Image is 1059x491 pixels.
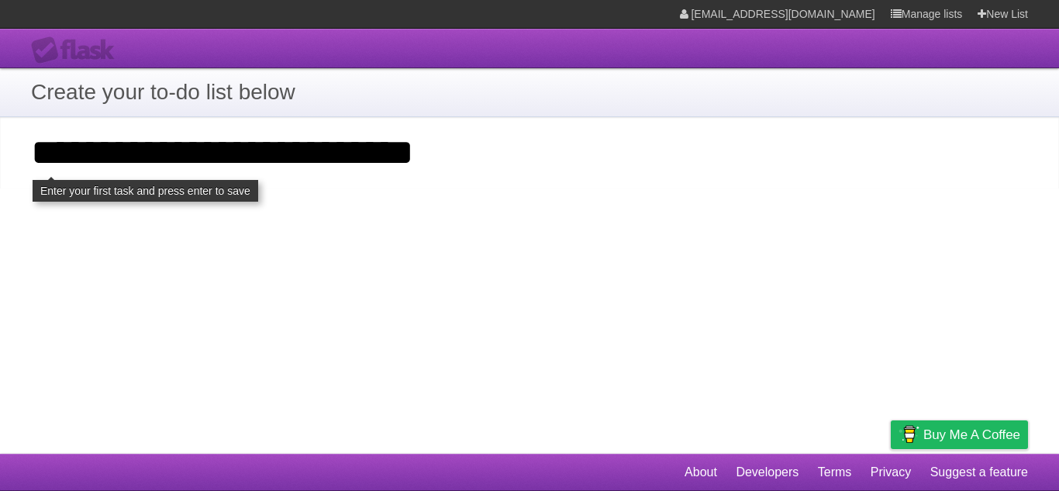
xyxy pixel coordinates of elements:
span: Buy me a coffee [923,421,1020,448]
a: Terms [818,458,852,487]
h1: Create your to-do list below [31,76,1028,109]
a: About [685,458,717,487]
img: Buy me a coffee [899,421,919,448]
a: Buy me a coffee [891,420,1028,449]
div: Flask [31,36,124,64]
a: Suggest a feature [930,458,1028,487]
a: Developers [736,458,799,487]
a: Privacy [871,458,911,487]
